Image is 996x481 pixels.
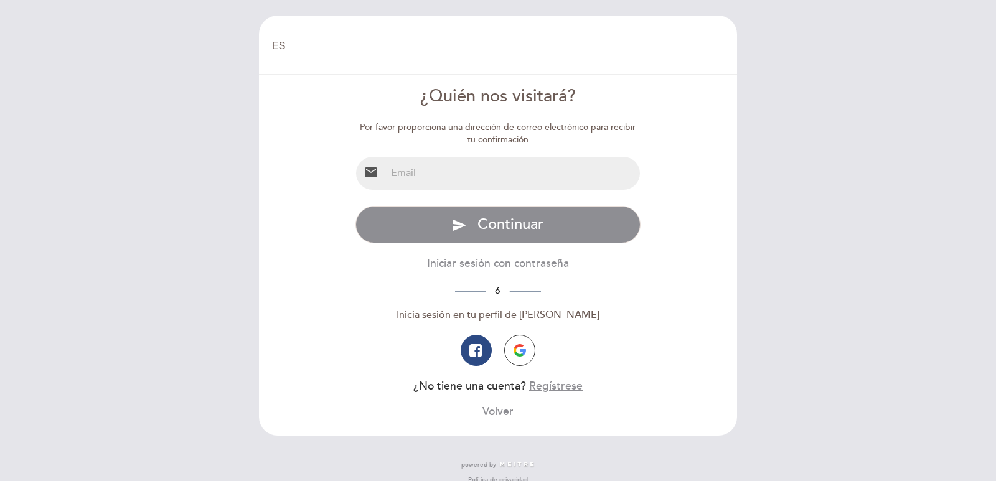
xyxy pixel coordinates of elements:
i: email [364,165,378,180]
div: ¿Quién nos visitará? [355,85,641,109]
button: Iniciar sesión con contraseña [427,256,569,271]
span: powered by [461,460,496,469]
i: send [452,218,467,233]
span: Continuar [477,215,543,233]
button: Regístrese [529,378,583,394]
img: MEITRE [499,462,535,468]
a: powered by [461,460,535,469]
div: Inicia sesión en tu perfil de [PERSON_NAME] [355,308,641,322]
span: ¿No tiene una cuenta? [413,380,526,393]
span: ó [486,286,510,296]
button: Volver [482,404,514,419]
div: Por favor proporciona una dirección de correo electrónico para recibir tu confirmación [355,121,641,146]
img: icon-google.png [514,344,526,357]
button: send Continuar [355,206,641,243]
input: Email [386,157,641,190]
